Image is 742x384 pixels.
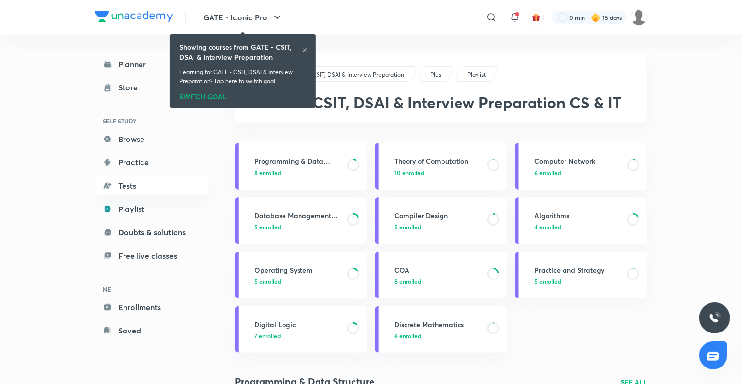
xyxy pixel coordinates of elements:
p: Learning for GATE - CSIT, DSAI & Interview Preparation? Tap here to switch goal [179,68,306,86]
h3: Computer Network [534,156,621,166]
a: Digital Logic7 enrolled [235,306,367,353]
a: Playlist [466,70,488,79]
h3: Algorithms [534,210,621,221]
h3: Compiler Design [394,210,481,221]
a: Saved [95,321,208,340]
span: 5 enrolled [394,223,421,231]
a: Company Logo [95,11,173,25]
img: Deepika S S [631,9,647,26]
span: 5 enrolled [254,277,281,286]
h3: Practice and Strategy [534,265,621,275]
a: Computer Network6 enrolled [515,143,647,190]
h6: SELF STUDY [95,113,208,129]
a: Database Management System5 enrolled [235,197,367,244]
h3: Digital Logic [254,319,341,330]
a: Doubts & solutions [95,223,208,242]
a: GATE - CSIT, DSAI & Interview Preparation [291,70,406,79]
span: 4 enrolled [534,223,561,231]
img: ttu [709,312,721,324]
a: Playlist [95,199,208,219]
div: SWITCH GOAL [179,89,306,100]
a: Enrollments [95,297,208,317]
a: Planner [95,54,208,74]
a: Theory of Computation10 enrolled [375,143,507,190]
h6: Showing courses from GATE - CSIT, DSAI & Interview Preparation [179,42,302,62]
img: avatar [532,13,541,22]
span: 5 enrolled [534,277,561,286]
a: Plus [429,70,443,79]
p: Playlist [467,70,486,79]
h6: ME [95,281,208,297]
a: Programming & Data Structure8 enrolled [235,143,367,190]
div: Store [118,82,143,93]
a: Store [95,78,208,97]
a: Discrete Mathematics6 enrolled [375,306,507,353]
a: Browse [95,129,208,149]
h3: Discrete Mathematics [394,319,481,330]
h3: COA [394,265,481,275]
h3: Theory of Computation [394,156,481,166]
span: 6 enrolled [394,332,421,340]
button: GATE - Iconic Pro [197,8,289,27]
span: GATE - CSIT, DSAI & Interview Preparation CS & IT [258,92,622,113]
span: 8 enrolled [254,168,281,177]
a: Algorithms4 enrolled [515,197,647,244]
span: 10 enrolled [394,168,424,177]
img: Company Logo [95,11,173,22]
a: COA8 enrolled [375,252,507,298]
a: Practice and Strategy5 enrolled [515,252,647,298]
img: streak [591,13,601,22]
h3: Programming & Data Structure [254,156,341,166]
h3: Database Management System [254,210,341,221]
a: Free live classes [95,246,208,265]
span: 6 enrolled [534,168,561,177]
span: 8 enrolled [394,277,421,286]
a: Operating System5 enrolled [235,252,367,298]
a: Practice [95,153,208,172]
a: Compiler Design5 enrolled [375,197,507,244]
button: avatar [529,10,544,25]
span: 7 enrolled [254,332,281,340]
a: Tests [95,176,208,195]
h3: Operating System [254,265,341,275]
span: 5 enrolled [254,223,281,231]
p: Plus [430,70,441,79]
p: GATE - CSIT, DSAI & Interview Preparation [292,70,404,79]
